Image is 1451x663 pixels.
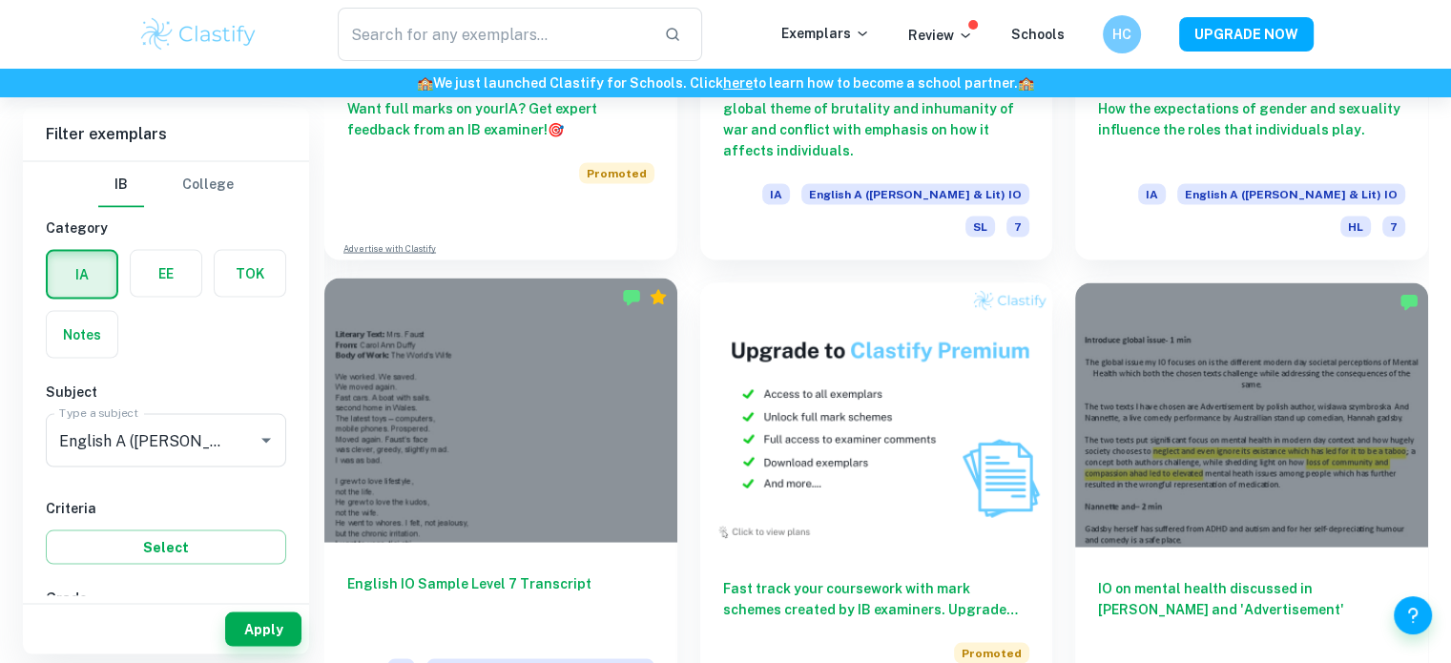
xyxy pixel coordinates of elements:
div: Premium [649,288,668,307]
p: Review [908,25,973,46]
h6: global theme of brutality and inhumanity of war and conflict with emphasis on how it affects indi... [723,98,1030,161]
button: HC [1103,15,1141,53]
span: Promoted [579,163,654,184]
h6: Criteria [46,497,286,518]
button: Help and Feedback [1394,596,1432,634]
span: IA [1138,184,1166,205]
span: HL [1340,217,1371,238]
img: Thumbnail [700,283,1053,548]
h6: Fast track your coursework with mark schemes created by IB examiners. Upgrade now [723,578,1030,620]
input: Search for any exemplars... [338,8,650,61]
h6: Filter exemplars [23,107,309,160]
h6: Grade [46,587,286,608]
h6: English IO Sample Level 7 Transcript [347,573,654,636]
a: Schools [1011,27,1065,42]
button: UPGRADE NOW [1179,17,1314,52]
button: Notes [47,311,117,357]
h6: Category [46,217,286,238]
span: 7 [1382,217,1405,238]
button: Open [253,426,280,453]
span: 🏫 [417,75,433,91]
button: Select [46,529,286,564]
span: 🏫 [1018,75,1034,91]
h6: Subject [46,381,286,402]
img: Marked [622,288,641,307]
button: EE [131,250,201,296]
label: Type a subject [59,404,138,421]
button: Apply [225,611,301,646]
span: 🎯 [548,122,564,137]
img: Marked [1399,293,1419,312]
h6: How the expectations of gender and sexuality influence the roles that individuals play. [1098,98,1405,161]
h6: HC [1110,24,1132,45]
span: English A ([PERSON_NAME] & Lit) IO [801,184,1029,205]
span: IA [762,184,790,205]
button: IA [48,251,116,297]
img: Clastify logo [138,15,259,53]
span: English A ([PERSON_NAME] & Lit) IO [1177,184,1405,205]
span: SL [965,217,995,238]
span: 7 [1006,217,1029,238]
h6: We just launched Clastify for Schools. Click to learn how to become a school partner. [4,73,1447,93]
h6: Want full marks on your IA ? Get expert feedback from an IB examiner! [347,98,654,140]
a: here [723,75,753,91]
div: Filter type choice [98,161,234,207]
p: Exemplars [781,23,870,44]
button: IB [98,161,144,207]
button: College [182,161,234,207]
button: TOK [215,250,285,296]
h6: IO on mental health discussed in [PERSON_NAME] and 'Advertisement' [1098,578,1405,641]
a: Advertise with Clastify [343,242,436,256]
